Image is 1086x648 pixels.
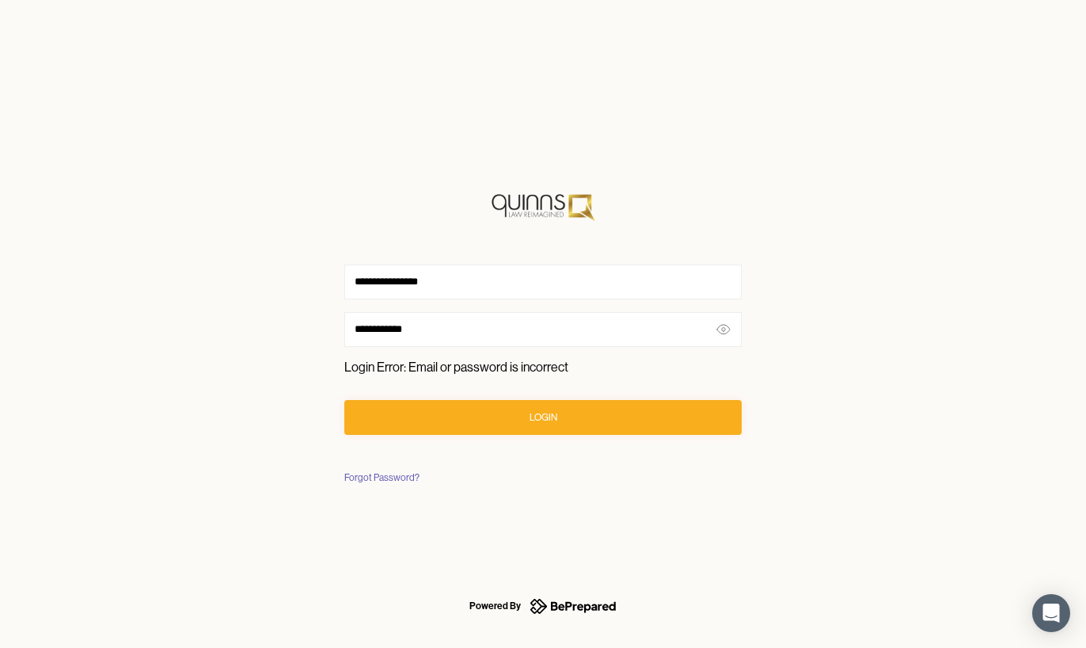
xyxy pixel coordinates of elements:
[469,597,521,616] div: Powered By
[530,410,557,425] div: Login
[344,187,742,435] form: Login Error: Email or password is incorrect
[1032,594,1070,632] div: Open Intercom Messenger
[344,470,420,486] div: Forgot Password?
[344,400,742,435] button: Login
